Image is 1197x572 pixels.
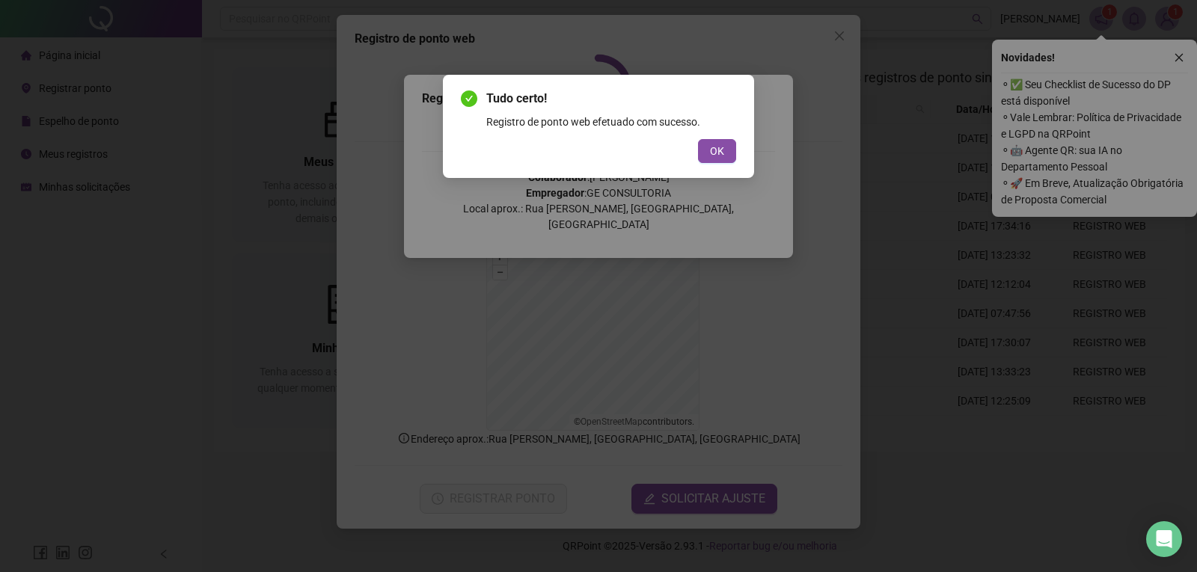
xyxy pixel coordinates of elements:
[1146,521,1182,557] div: Open Intercom Messenger
[486,90,736,108] span: Tudo certo!
[698,139,736,163] button: OK
[710,143,724,159] span: OK
[486,114,736,130] div: Registro de ponto web efetuado com sucesso.
[461,90,477,107] span: check-circle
